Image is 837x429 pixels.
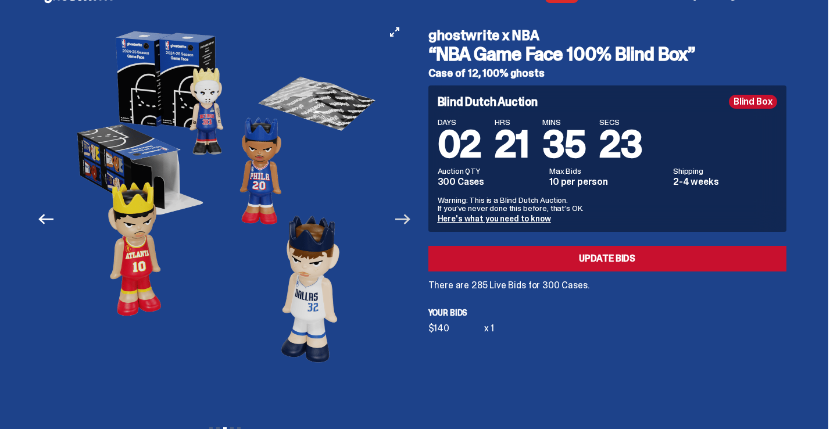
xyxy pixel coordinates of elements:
[549,177,666,187] dd: 10 per person
[428,309,786,317] p: Your bids
[599,120,642,169] span: 23
[34,206,59,232] button: Previous
[428,45,786,63] h3: “NBA Game Face 100% Blind Box”
[673,167,777,175] dt: Shipping
[599,118,642,126] span: SECS
[391,206,416,232] button: Next
[495,118,528,126] span: HRS
[542,118,585,126] span: MINS
[438,120,481,169] span: 02
[438,196,777,212] p: Warning: This is a Blind Dutch Auction. If you’ve never done this before, that’s OK.
[428,246,786,271] a: Update Bids
[495,120,528,169] span: 21
[438,167,543,175] dt: Auction QTY
[438,213,551,224] a: Here's what you need to know
[65,19,385,419] img: NBA-Hero-3.png
[673,177,777,187] dd: 2-4 weeks
[428,68,786,78] h5: Case of 12, 100% ghosts
[388,25,402,39] button: View full-screen
[542,120,585,169] span: 35
[729,95,777,109] div: Blind Box
[438,177,543,187] dd: 300 Cases
[549,167,666,175] dt: Max Bids
[438,96,538,108] h4: Blind Dutch Auction
[438,118,481,126] span: DAYS
[484,324,495,333] div: x 1
[428,324,484,333] div: $140
[428,28,786,42] h4: ghostwrite x NBA
[428,281,786,290] p: There are 285 Live Bids for 300 Cases.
